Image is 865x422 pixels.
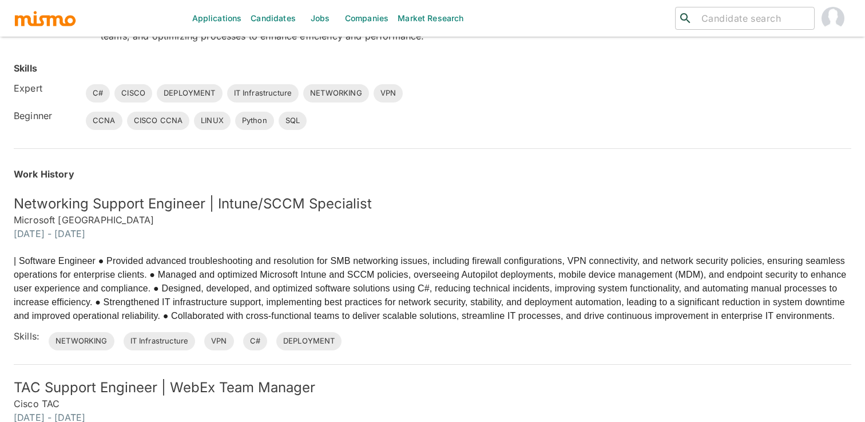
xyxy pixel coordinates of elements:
[14,397,851,411] h6: Cisco TAC
[14,10,77,27] img: logo
[14,167,851,181] h6: Work History
[204,336,233,347] span: VPN
[124,336,196,347] span: IT Infrastructure
[14,81,77,95] h6: Expert
[303,88,369,99] span: NETWORKING
[822,7,844,30] img: Gabriel Hernandez
[235,115,274,127] span: Python
[697,10,810,26] input: Candidate search
[243,336,267,347] span: C#
[86,115,122,127] span: CCNA
[14,109,77,123] h6: Beginner
[374,88,403,99] span: VPN
[14,329,39,343] h6: Skills:
[14,195,851,213] h5: Networking Support Engineer | Intune/SCCM Specialist
[86,88,110,99] span: C#
[14,378,851,397] h5: TAC Support Engineer | WebEx Team Manager
[14,61,37,75] h6: Skills
[14,254,851,323] p: | Software Engineer ● Provided advanced troubleshooting and resolution for SMB networking issues,...
[194,115,231,127] span: LINUX
[279,115,307,127] span: SQL
[157,88,223,99] span: DEPLOYMENT
[276,336,342,347] span: DEPLOYMENT
[14,213,851,227] h6: Microsoft [GEOGRAPHIC_DATA]
[14,227,851,240] h6: [DATE] - [DATE]
[114,88,152,99] span: CISCO
[127,115,190,127] span: CISCO CCNA
[227,88,299,99] span: IT Infrastructure
[49,336,114,347] span: NETWORKING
